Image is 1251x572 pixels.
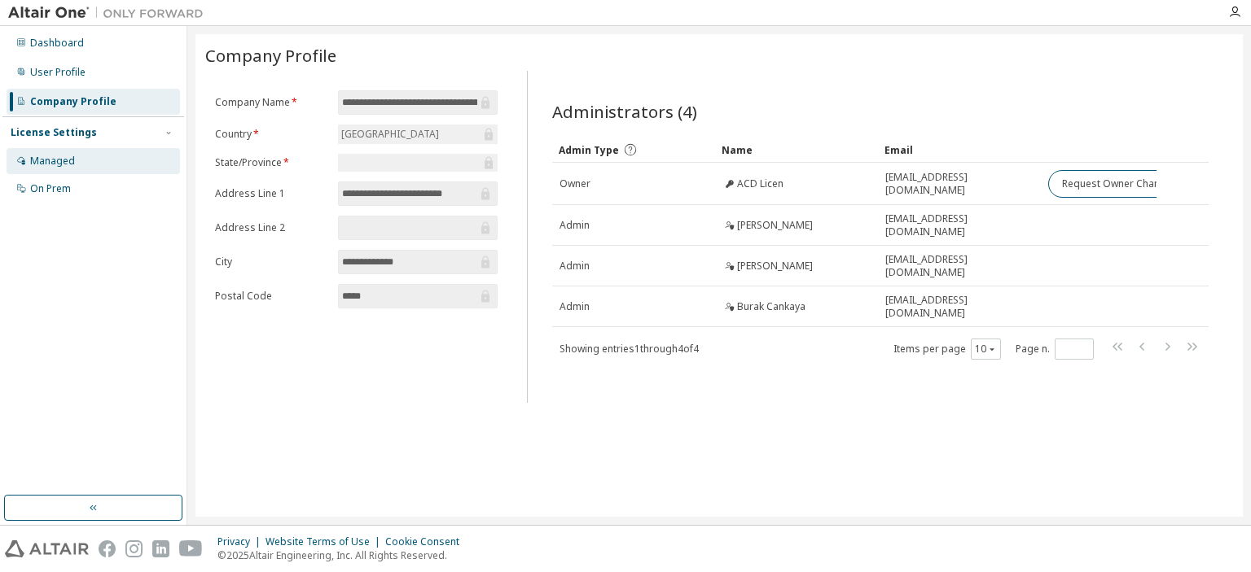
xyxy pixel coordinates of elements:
[893,338,1001,360] span: Items per page
[215,156,328,169] label: State/Province
[215,290,328,303] label: Postal Code
[99,540,116,557] img: facebook.svg
[885,171,1034,197] span: [EMAIL_ADDRESS][DOMAIN_NAME]
[8,5,212,21] img: Altair One
[215,221,328,234] label: Address Line 2
[30,182,71,195] div: On Prem
[560,177,590,190] span: Owner
[559,143,619,157] span: Admin Type
[266,535,385,548] div: Website Terms of Use
[737,300,805,313] span: Burak Cankaya
[722,137,871,163] div: Name
[885,253,1034,279] span: [EMAIL_ADDRESS][DOMAIN_NAME]
[560,300,590,313] span: Admin
[205,44,336,67] span: Company Profile
[385,535,469,548] div: Cookie Consent
[215,128,328,141] label: Country
[975,343,997,356] button: 10
[215,96,328,109] label: Company Name
[885,212,1034,238] span: [EMAIL_ADDRESS][DOMAIN_NAME]
[737,177,784,190] span: ACD Licen
[885,294,1034,320] span: [EMAIL_ADDRESS][DOMAIN_NAME]
[339,125,441,143] div: [GEOGRAPHIC_DATA]
[560,219,590,232] span: Admin
[560,260,590,273] span: Admin
[552,100,697,123] span: Administrators (4)
[338,124,498,144] div: [GEOGRAPHIC_DATA]
[217,535,266,548] div: Privacy
[1016,338,1094,360] span: Page n.
[215,187,328,200] label: Address Line 1
[560,342,699,356] span: Showing entries 1 through 4 of 4
[30,66,86,79] div: User Profile
[11,126,97,139] div: License Settings
[30,37,84,50] div: Dashboard
[215,255,328,269] label: City
[152,540,169,557] img: linkedin.svg
[125,540,143,557] img: instagram.svg
[884,137,1034,163] div: Email
[30,95,116,108] div: Company Profile
[737,260,813,273] span: [PERSON_NAME]
[1048,170,1186,198] button: Request Owner Change
[5,540,89,557] img: altair_logo.svg
[217,548,469,562] p: © 2025 Altair Engineering, Inc. All Rights Reserved.
[737,219,813,232] span: [PERSON_NAME]
[30,155,75,168] div: Managed
[179,540,203,557] img: youtube.svg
